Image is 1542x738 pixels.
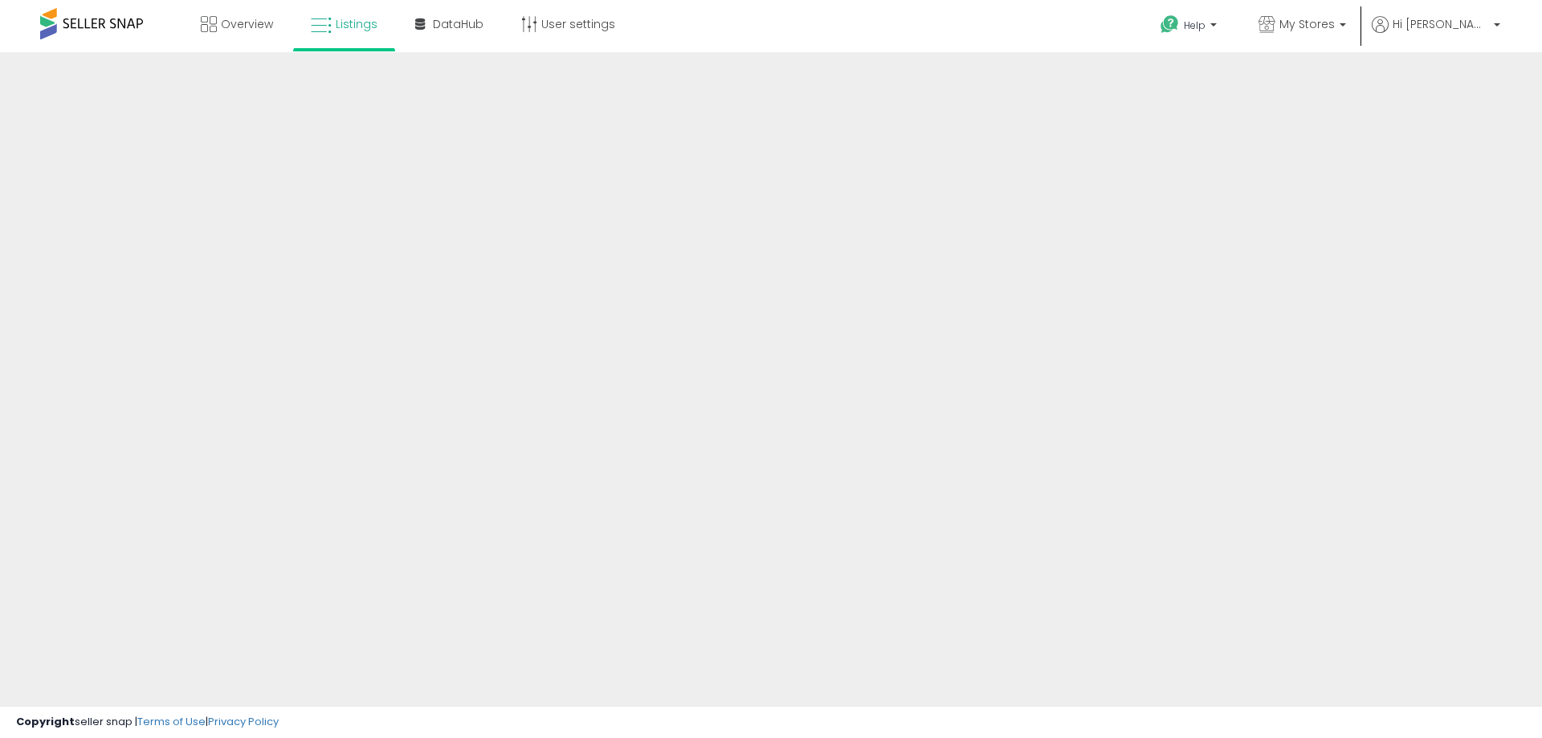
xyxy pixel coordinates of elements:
span: Listings [336,16,377,32]
a: Privacy Policy [208,714,279,729]
a: Help [1148,2,1233,52]
span: My Stores [1279,16,1335,32]
span: Hi [PERSON_NAME] [1393,16,1489,32]
div: seller snap | | [16,715,279,730]
span: Overview [221,16,273,32]
a: Terms of Use [137,714,206,729]
a: Hi [PERSON_NAME] [1372,16,1500,52]
span: DataHub [433,16,483,32]
strong: Copyright [16,714,75,729]
span: Help [1184,18,1205,32]
i: Get Help [1160,14,1180,35]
